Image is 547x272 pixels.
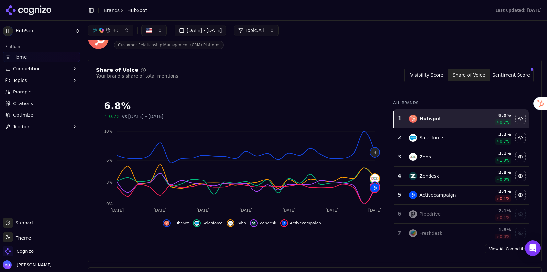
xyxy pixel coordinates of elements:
[490,69,532,81] button: Sentiment Score
[13,65,41,72] span: Competition
[325,208,339,212] tspan: [DATE]
[13,100,33,107] span: Citations
[282,208,296,212] tspan: [DATE]
[3,52,80,62] a: Home
[476,169,511,176] div: 2.8 %
[406,69,448,81] button: Visibility Score
[525,240,541,256] div: Open Intercom Messenger
[515,171,526,181] button: Hide zendesk data
[3,246,13,256] img: Cognizo
[419,230,442,236] div: Freshdesk
[394,109,529,128] tr: 1hubspotHubspot6.8%0.7%Hide hubspot data
[500,139,510,144] span: 0.7 %
[122,113,164,120] span: vs [DATE] - [DATE]
[13,112,33,118] span: Optimize
[396,210,403,218] div: 6
[500,234,510,239] span: 0.0 %
[128,7,147,14] span: HubSpot
[163,219,189,227] button: Hide hubspot data
[419,154,431,160] div: Zoho
[515,209,526,219] button: Show pipedrive data
[500,158,510,163] span: 1.0 %
[260,221,276,226] span: Zendesk
[282,221,287,226] img: activecampaign
[104,129,113,134] tspan: 10%
[396,229,403,237] div: 7
[393,100,529,105] div: All Brands
[175,25,226,36] button: [DATE] - [DATE]
[500,120,510,125] span: 0.7 %
[500,177,510,182] span: 0.0 %
[3,98,80,109] a: Citations
[193,219,223,227] button: Hide salesforce data
[245,27,264,34] span: Topic: All
[419,173,439,179] div: Zendesk
[370,183,379,192] img: activecampaign
[394,205,529,224] tr: 6pipedrivePipedrive2.1%0.1%Show pipedrive data
[203,221,223,226] span: Salesforce
[153,208,167,212] tspan: [DATE]
[251,221,256,226] img: zendesk
[173,221,189,226] span: Hubspot
[419,115,441,122] div: Hubspot
[370,174,379,183] img: zoho
[13,235,31,241] span: Theme
[515,114,526,124] button: Hide hubspot data
[394,128,529,147] tr: 2salesforceSalesforce3.2%0.7%Hide salesforce data
[409,229,417,237] img: freshdesk
[515,228,526,238] button: Show freshdesk data
[394,167,529,186] tr: 4zendeskZendesk2.8%0.0%Hide zendesk data
[3,87,80,97] a: Prompts
[495,8,542,13] div: Last updated: [DATE]
[3,26,13,36] span: H
[96,68,138,73] div: Share of Voice
[96,73,178,79] div: Your brand's share of total mentions
[111,208,124,212] tspan: [DATE]
[394,186,529,205] tr: 5activecampaignActivecampaign2.4%0.1%Hide activecampaign data
[3,260,52,269] button: Open user button
[13,77,27,83] span: Topics
[476,131,511,137] div: 3.2 %
[106,202,113,206] tspan: 0%
[476,207,511,214] div: 2.1 %
[196,208,210,212] tspan: [DATE]
[113,28,119,33] span: + 3
[106,180,113,185] tspan: 3%
[500,215,510,220] span: 0.1 %
[515,152,526,162] button: Hide zoho data
[476,226,511,233] div: 1.8 %
[397,115,403,123] div: 1
[3,41,80,52] div: Platform
[109,113,121,120] span: 0.7%
[419,211,441,217] div: Pipedrive
[500,196,510,201] span: 0.1 %
[104,7,147,14] nav: breadcrumb
[240,208,253,212] tspan: [DATE]
[17,248,34,254] span: Cognizo
[409,172,417,180] img: zendesk
[3,260,12,269] img: Melissa Dowd
[106,158,113,163] tspan: 6%
[104,100,380,112] div: 6.8%
[16,28,72,34] span: HubSpot
[396,191,403,199] div: 5
[476,150,511,157] div: 3.1 %
[14,262,52,268] span: [PERSON_NAME]
[250,219,276,227] button: Hide zendesk data
[396,153,403,161] div: 3
[419,135,443,141] div: Salesforce
[409,134,417,142] img: salesforce
[104,8,120,13] a: Brands
[194,221,199,226] img: salesforce
[146,27,152,34] img: US
[227,219,246,227] button: Hide zoho data
[280,219,321,227] button: Hide activecampaign data
[370,182,379,191] img: zendesk
[164,221,169,226] img: hubspot
[396,172,403,180] div: 4
[3,63,80,74] button: Competition
[396,134,403,142] div: 2
[228,221,233,226] img: zoho
[515,190,526,200] button: Hide activecampaign data
[3,110,80,120] a: Optimize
